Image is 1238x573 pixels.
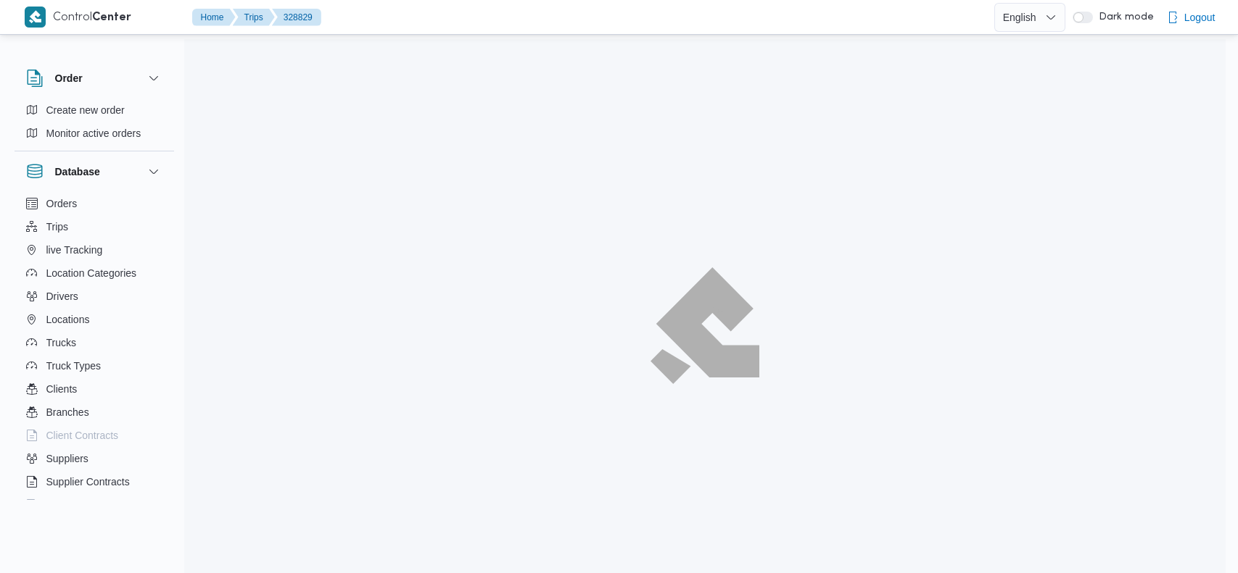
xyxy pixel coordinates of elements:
button: Clients [20,377,168,401]
button: Client Contracts [20,424,168,447]
span: Client Contracts [46,427,119,444]
button: Drivers [20,285,168,308]
button: Order [26,70,162,87]
button: Trips [20,215,168,238]
span: Orders [46,195,78,212]
button: Orders [20,192,168,215]
span: Suppliers [46,450,88,467]
span: Logout [1184,9,1216,26]
button: Locations [20,308,168,331]
button: Suppliers [20,447,168,470]
button: 328829 [272,9,321,26]
b: Center [92,12,131,23]
button: Supplier Contracts [20,470,168,493]
div: Database [15,192,174,506]
button: Location Categories [20,262,168,285]
span: Monitor active orders [46,125,141,142]
button: Create new order [20,99,168,122]
span: Locations [46,311,90,328]
span: Trips [46,218,69,235]
h3: Database [55,163,100,180]
h3: Order [55,70,83,87]
span: Clients [46,380,78,398]
span: live Tracking [46,241,103,259]
span: Trucks [46,334,76,351]
button: Trucks [20,331,168,354]
button: Branches [20,401,168,424]
span: Devices [46,496,83,514]
button: Logout [1161,3,1221,32]
button: Home [192,9,236,26]
button: Monitor active orders [20,122,168,145]
img: ILLA Logo [657,275,752,376]
span: Dark mode [1093,12,1154,23]
button: Database [26,163,162,180]
span: Create new order [46,101,125,119]
button: Trips [233,9,275,26]
span: Branches [46,403,89,421]
span: Supplier Contracts [46,473,130,490]
span: Drivers [46,288,78,305]
button: live Tracking [20,238,168,262]
button: Devices [20,493,168,516]
button: Truck Types [20,354,168,377]
div: Order [15,99,174,151]
span: Location Categories [46,264,137,282]
span: Truck Types [46,357,101,375]
img: X8yXhbKr1z7QwAAAABJRU5ErkJggg== [25,7,46,28]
